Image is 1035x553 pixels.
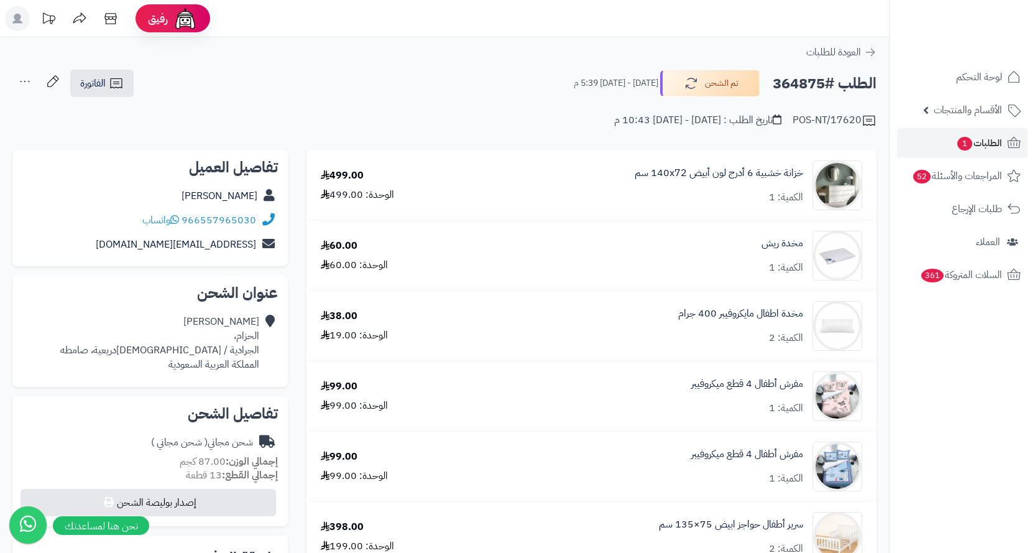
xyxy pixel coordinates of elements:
[769,401,803,416] div: الكمية: 1
[226,454,278,469] strong: إجمالي الوزن:
[151,435,208,450] span: ( شحن مجاني )
[22,160,278,175] h2: تفاصيل العميل
[659,518,803,532] a: سرير أطفال حواجز ابيض 75×135 سم
[321,379,357,394] div: 99.00
[70,70,134,97] a: الفاتورة
[660,70,760,96] button: تم الشحن
[60,315,259,371] div: [PERSON_NAME] الحزام، الجرادية / [DEMOGRAPHIC_DATA]دريعية، صامطه المملكة العربية السعودية
[180,454,278,469] small: 87.00 كجم
[897,260,1028,290] a: السلات المتروكة361
[321,309,357,323] div: 38.00
[614,113,781,128] div: تاريخ الطلب : [DATE] - [DATE] 10:43 م
[22,286,278,300] h2: عنوان الشحن
[897,128,1028,158] a: الطلبات1
[913,169,932,184] span: 52
[321,328,388,343] div: الوحدة: 19.00
[761,236,803,251] a: مخدة ريش
[182,188,257,203] a: [PERSON_NAME]
[813,160,862,210] img: 1746709299-1702541934053-68567865785768-1000x1000-90x90.jpg
[321,399,388,413] div: الوحدة: 99.00
[952,200,1002,218] span: طلبات الإرجاع
[151,435,253,450] div: شحن مجاني
[950,9,1023,35] img: logo-2.png
[897,161,1028,191] a: المراجعات والأسئلة52
[173,6,198,31] img: ai-face.png
[321,258,388,272] div: الوحدة: 60.00
[920,266,1002,284] span: السلات المتروكة
[956,134,1002,152] span: الطلبات
[956,68,1002,86] span: لوحة التحكم
[33,6,64,34] a: تحديثات المنصة
[806,45,876,60] a: العودة للطلبات
[678,307,803,321] a: مخدة اطفال مايكروفيبر 400 جرام
[793,113,876,128] div: POS-NT/17620
[182,213,256,228] a: 966557965030
[769,261,803,275] div: الكمية: 1
[635,166,803,180] a: خزانة خشبية 6 أدرج لون أبيض 140x72 سم
[321,469,388,483] div: الوحدة: 99.00
[769,472,803,486] div: الكمية: 1
[21,489,276,516] button: إصدار بوليصة الشحن
[321,188,394,202] div: الوحدة: 499.00
[22,406,278,421] h2: تفاصيل الشحن
[691,447,803,462] a: مفرش أطفال 4 قطع ميكروفيبر
[186,468,278,483] small: 13 قطعة
[574,77,658,90] small: [DATE] - [DATE] 5:39 م
[957,136,973,151] span: 1
[321,239,357,253] div: 60.00
[897,227,1028,257] a: العملاء
[934,101,1002,119] span: الأقسام والمنتجات
[321,450,357,464] div: 99.00
[321,169,364,183] div: 499.00
[897,62,1028,92] a: لوحة التحكم
[813,371,862,421] img: 1736335087-110203010067-90x90.jpg
[222,468,278,483] strong: إجمالي القطع:
[80,76,106,91] span: الفاتورة
[773,71,876,96] h2: الطلب #364875
[912,167,1002,185] span: المراجعات والأسئلة
[806,45,861,60] span: العودة للطلبات
[691,377,803,391] a: مفرش أطفال 4 قطع ميكروفيبر
[769,331,803,345] div: الكمية: 2
[976,233,1000,251] span: العملاء
[813,442,862,491] img: 1736335266-110203010073-90x90.jpg
[321,520,364,534] div: 398.00
[96,237,256,252] a: [EMAIL_ADDRESS][DOMAIN_NAME]
[813,231,862,281] img: 1711658253-220106010171-90x90.jpg
[897,194,1028,224] a: طلبات الإرجاع
[920,268,944,283] span: 361
[813,301,862,351] img: 1728486839-220106010210-90x90.jpg
[142,213,179,228] a: واتساب
[148,11,168,26] span: رفيق
[769,190,803,205] div: الكمية: 1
